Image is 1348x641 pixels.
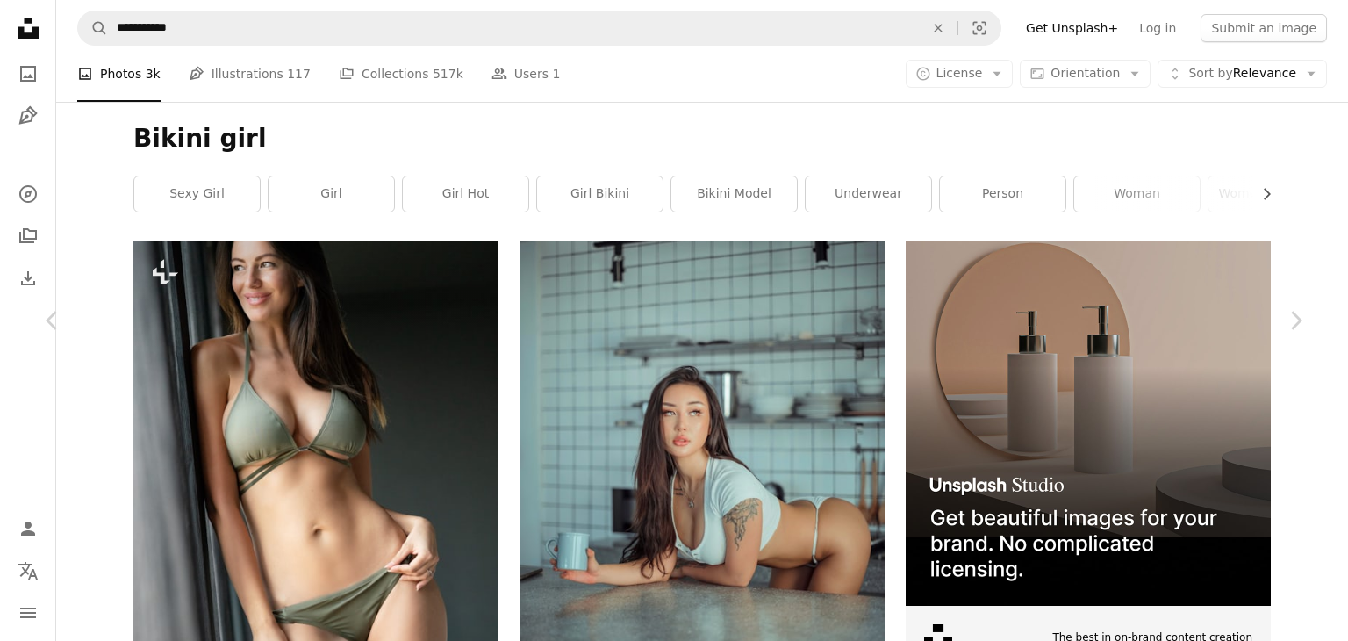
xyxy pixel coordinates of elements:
h1: Bikini girl [133,123,1271,155]
a: woman in white lace panty and brassiere sitting on floor [520,460,885,476]
a: Beautiful sexy woman in lingerie posing at home [133,506,498,522]
a: women in bikinis [1208,176,1334,212]
a: Log in [1129,14,1187,42]
a: Photos [11,56,46,91]
button: Visual search [958,11,1000,45]
a: Log in / Sign up [11,511,46,546]
a: person [940,176,1065,212]
span: Sort by [1188,66,1232,80]
a: woman [1074,176,1200,212]
button: scroll list to the right [1251,176,1271,212]
a: girl hot [403,176,528,212]
a: Get Unsplash+ [1015,14,1129,42]
a: Illustrations 117 [189,46,311,102]
button: License [906,60,1014,88]
span: 1 [552,64,560,83]
a: Collections [11,219,46,254]
span: License [936,66,983,80]
button: Sort byRelevance [1158,60,1327,88]
a: underwear [806,176,931,212]
a: girl [269,176,394,212]
button: Orientation [1020,60,1151,88]
span: Relevance [1188,65,1296,83]
span: 117 [287,64,311,83]
a: Illustrations [11,98,46,133]
form: Find visuals sitewide [77,11,1001,46]
a: Users 1 [491,46,561,102]
button: Menu [11,595,46,630]
button: Clear [919,11,957,45]
img: file-1715714113747-b8b0561c490eimage [906,241,1271,606]
a: bikini model [671,176,797,212]
a: Explore [11,176,46,212]
button: Submit an image [1201,14,1327,42]
a: sexy girl [134,176,260,212]
a: Next [1243,236,1348,405]
span: 517k [433,64,463,83]
a: Collections 517k [339,46,463,102]
span: Orientation [1050,66,1120,80]
button: Search Unsplash [78,11,108,45]
button: Language [11,553,46,588]
a: girl bikini [537,176,663,212]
